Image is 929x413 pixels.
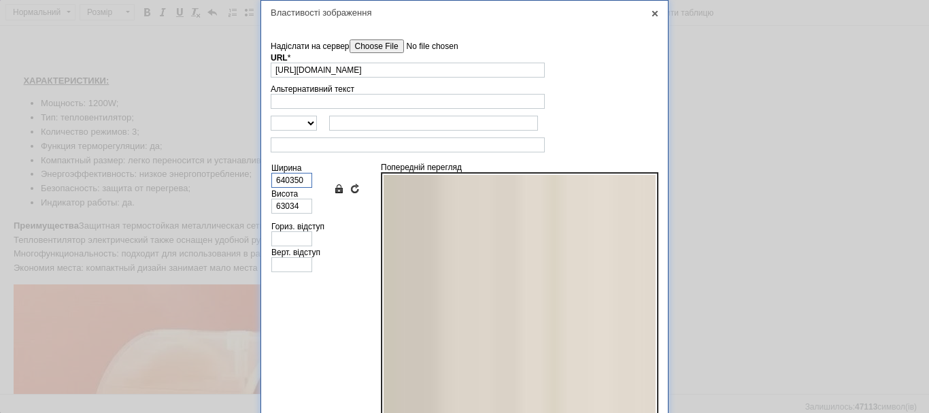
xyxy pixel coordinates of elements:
label: Ширина [271,163,301,173]
div: Властивості зображення [261,1,668,24]
label: Верт. відступ [271,248,320,257]
label: URL [271,53,290,63]
li: Безопасность: защита от перегрева; [41,156,888,170]
li: Индикатор работы: да. [41,170,888,184]
li: Тип: тепловентилятор; [41,85,888,99]
strong: Преимущества [14,195,79,205]
label: Надіслати на сервер [271,39,504,53]
strong: ХАРАКТЕРИСТИКИ: [23,50,109,60]
a: Очистити поля розмірів [350,183,360,194]
span: Надіслати на сервер [271,42,350,51]
li: Количество режимов: 3; [41,99,888,114]
li: Энергоэффективность: низкое энергопотребление; [41,142,888,156]
li: Мощность: 1200W; [41,71,888,85]
input: Надіслати на сервер [350,39,504,53]
label: Гориз. відступ [271,222,324,231]
label: Висота [271,189,298,199]
p: Защитная термостойкая металлическая сетка не подвержена деформации, а воздуховыпуск устойчив к вы... [14,193,915,250]
li: Компактный размер: легко переносится и устанавливается; [41,128,888,142]
li: Функция терморегуляции: да; [41,114,888,128]
a: Зберегти пропорції [333,183,344,194]
a: Закрити [649,7,661,20]
label: Альтернативний текст [271,84,354,94]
